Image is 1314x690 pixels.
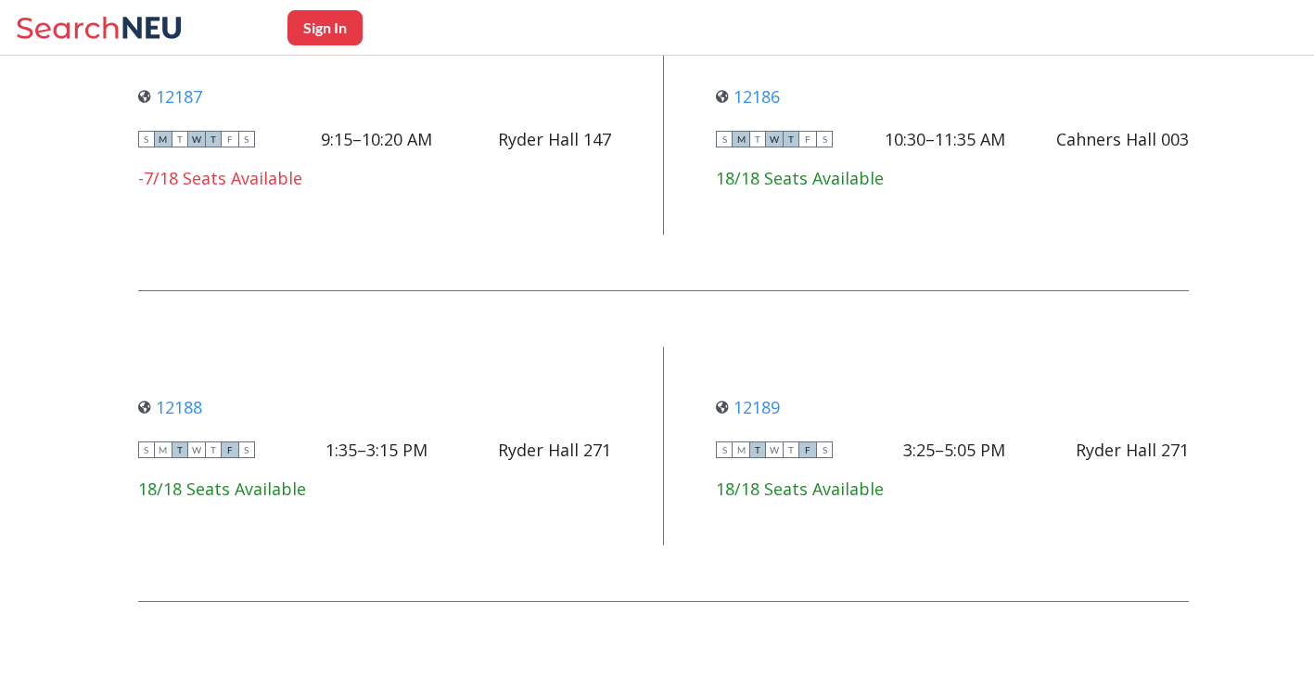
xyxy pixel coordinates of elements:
[238,131,255,147] span: S
[138,441,155,458] span: S
[716,396,780,418] a: 12189
[1076,440,1189,460] div: Ryder Hall 271
[498,440,611,460] div: Ryder Hall 271
[716,168,1189,188] div: 18/18 Seats Available
[222,131,238,147] span: F
[172,131,188,147] span: T
[138,85,202,108] a: 12187
[749,441,766,458] span: T
[885,129,1005,149] div: 10:30–11:35 AM
[138,396,202,418] a: 12188
[498,129,611,149] div: Ryder Hall 147
[222,441,238,458] span: F
[238,441,255,458] span: S
[138,168,611,188] div: -7/18 Seats Available
[816,441,833,458] span: S
[205,441,222,458] span: T
[1056,129,1189,149] div: Cahners Hall 003
[766,131,783,147] span: W
[733,131,749,147] span: M
[716,131,733,147] span: S
[172,441,188,458] span: T
[325,440,427,460] div: 1:35–3:15 PM
[816,131,833,147] span: S
[716,441,733,458] span: S
[188,441,205,458] span: W
[155,441,172,458] span: M
[287,10,363,45] button: Sign In
[716,85,780,108] a: 12186
[799,131,816,147] span: F
[138,479,611,499] div: 18/18 Seats Available
[799,441,816,458] span: F
[783,441,799,458] span: T
[766,441,783,458] span: W
[321,129,432,149] div: 9:15–10:20 AM
[155,131,172,147] span: M
[188,131,205,147] span: W
[749,131,766,147] span: T
[903,440,1005,460] div: 3:25–5:05 PM
[716,479,1189,499] div: 18/18 Seats Available
[783,131,799,147] span: T
[138,131,155,147] span: S
[733,441,749,458] span: M
[205,131,222,147] span: T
